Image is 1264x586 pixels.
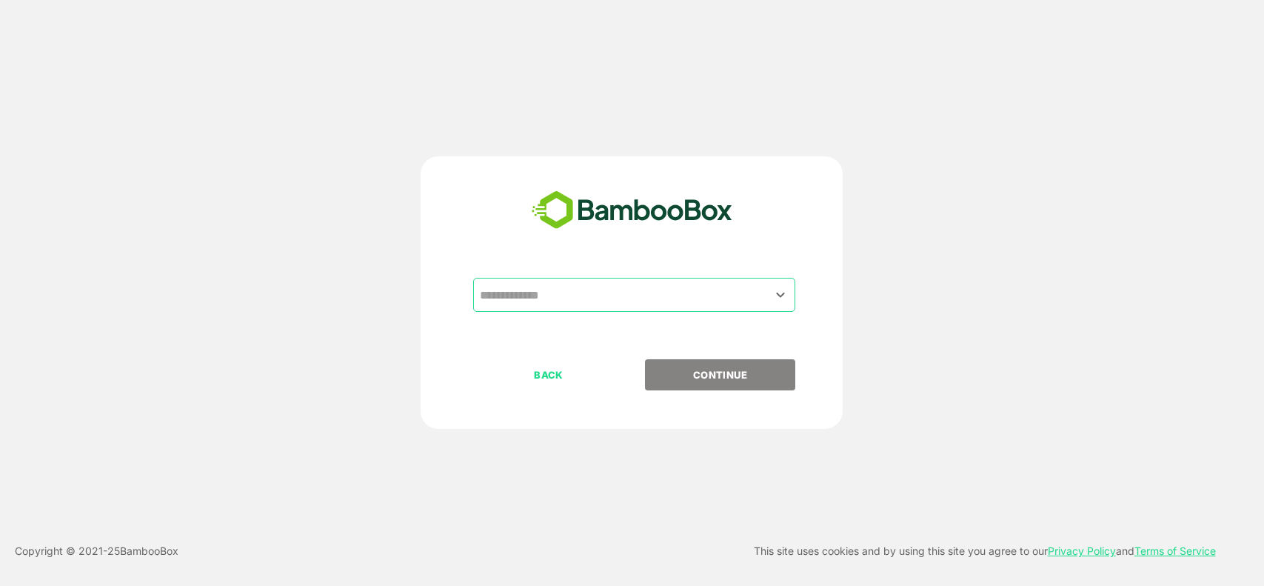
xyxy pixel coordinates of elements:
[475,367,623,383] p: BACK
[646,367,795,383] p: CONTINUE
[1048,545,1116,557] a: Privacy Policy
[754,542,1216,560] p: This site uses cookies and by using this site you agree to our and
[770,284,790,304] button: Open
[15,542,178,560] p: Copyright © 2021- 25 BambooBox
[1134,545,1216,557] a: Terms of Service
[524,186,740,235] img: bamboobox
